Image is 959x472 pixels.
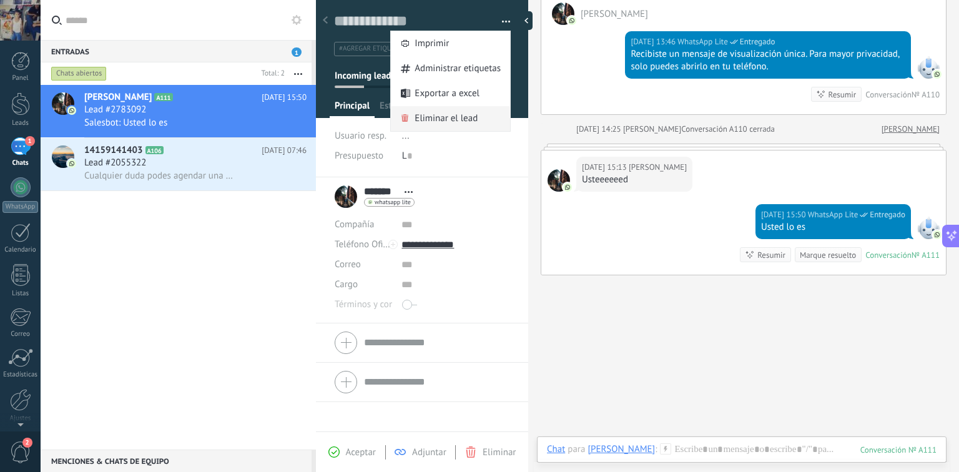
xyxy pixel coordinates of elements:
div: Usted lo es [761,221,905,234]
span: Lead #2055322 [84,157,146,169]
span: [PERSON_NAME] [84,91,152,104]
div: mariana [588,443,655,455]
span: Exportar a excel [415,81,479,106]
span: Estadísticas [380,100,426,118]
span: para [568,443,585,456]
div: Resumir [757,249,785,261]
div: Presupuesto [335,146,393,166]
div: № A111 [912,250,940,260]
span: 14159141403 [84,144,143,157]
div: Ocultar [520,11,533,30]
div: [DATE] 13:46 [631,36,677,48]
button: Más [285,62,312,85]
div: Panel [2,74,39,82]
div: Compañía [335,215,392,235]
span: #agregar etiquetas [339,44,406,53]
span: Presupuesto [335,150,383,162]
span: Entregado [740,36,775,48]
div: [DATE] 15:13 [582,161,629,174]
div: Listas [2,290,39,298]
span: WhatsApp Lite [917,217,940,239]
span: Correo [335,258,361,270]
div: Cargo [335,275,392,295]
a: avataricon[PERSON_NAME]A111[DATE] 15:50Lead #2783092Salesbot: Usted lo es [41,85,316,137]
span: Principal [335,100,370,118]
span: mariana [629,161,687,174]
button: Correo [335,255,361,275]
span: Cargo [335,280,358,289]
span: WhatsApp Lite [808,209,858,221]
div: Términos y condiciones [335,295,392,315]
img: com.amocrm.amocrmwa.svg [933,70,942,79]
div: [DATE] 15:50 [761,209,808,221]
a: avataricon14159141403A106[DATE] 07:46Lead #2055322Cualquier duda podes agendar una demostración p... [41,138,316,190]
div: Entradas [41,40,312,62]
div: Estadísticas [2,371,39,379]
span: WhatsApp Lite [677,36,727,48]
div: WhatsApp [2,201,38,213]
span: ... [402,130,410,142]
div: Total: 2 [257,67,285,80]
span: Usuario resp. [335,130,386,142]
div: Menciones & Chats de equipo [41,450,312,472]
button: Teléfono Oficina [335,235,392,255]
span: Administrar etiquetas [415,56,501,81]
span: Lead #2783092 [84,104,146,116]
div: Marque resuelto [800,249,856,261]
div: Usuario resp. [335,126,393,146]
div: Usteeeeeed [582,174,687,186]
div: Conversación [865,89,912,100]
img: icon [67,106,76,115]
div: 111 [860,445,937,455]
span: [DATE] 07:46 [262,144,307,157]
span: A106 [145,146,164,154]
span: Imprimir [415,31,449,56]
a: Exportar a excel [391,81,510,106]
span: [DATE] 15:50 [262,91,307,104]
span: mariana [552,2,574,25]
div: L [402,146,510,166]
div: № A110 [912,89,940,100]
span: Salesbot: Usted lo es [84,117,167,129]
span: : [655,443,657,456]
a: [PERSON_NAME] [882,123,940,135]
img: com.amocrm.amocrmwa.svg [563,183,572,192]
span: 2 [22,438,32,448]
span: Entregado [870,209,905,221]
span: Marcio Moran [623,124,681,134]
span: Cualquier duda podes agendar una demostración para verlo más detalladamente, te dejo el enlace: [... [84,170,238,182]
img: icon [67,159,76,168]
span: mariana [548,169,570,192]
img: com.amocrm.amocrmwa.svg [933,230,942,239]
span: mariana [581,8,648,20]
span: Eliminar [483,446,516,458]
div: [DATE] 14:25 [576,123,623,135]
div: Leads [2,119,39,127]
div: Chats abiertos [51,66,107,81]
div: Chats [2,159,39,167]
span: WhatsApp Lite [917,56,940,79]
div: Correo [2,330,39,338]
span: 1 [25,136,35,146]
span: 1 [292,47,302,57]
span: A111 [154,93,172,101]
span: Términos y condiciones [335,300,427,309]
div: Calendario [2,246,39,254]
span: Teléfono Oficina [335,238,400,250]
div: Conversación A110 cerrada [681,123,775,135]
div: Resumir [829,89,857,101]
span: Aceptar [346,446,376,458]
div: Conversación [865,250,912,260]
span: Eliminar el lead [415,106,478,131]
div: Recibiste un mensaje de visualización única. Para mayor privacidad, solo puedes abrirlo en tu tel... [631,48,905,73]
img: com.amocrm.amocrmwa.svg [568,16,576,25]
span: whatsapp lite [375,199,411,205]
span: Adjuntar [412,446,446,458]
